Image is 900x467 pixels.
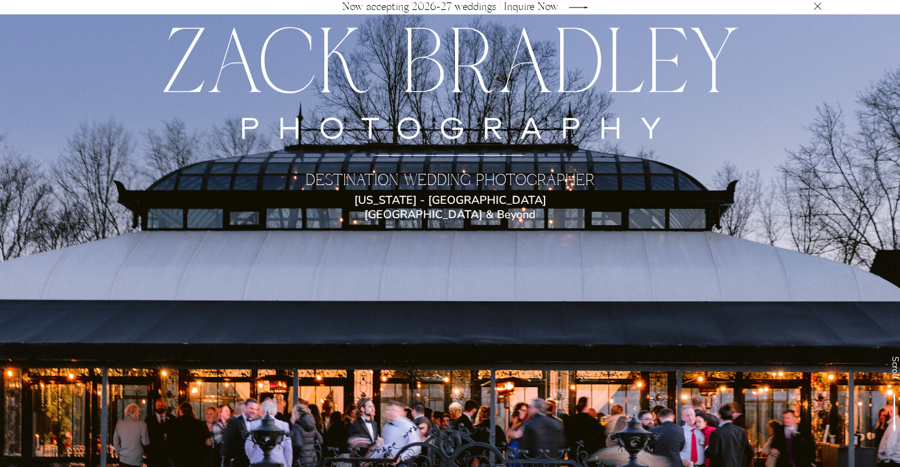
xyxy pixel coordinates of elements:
a: Now accepting 2026-27 weddings | Inquire Now [336,3,564,12]
p: [US_STATE] - [GEOGRAPHIC_DATA] [GEOGRAPHIC_DATA] & Beyond [332,193,568,209]
h2: Destination Wedding Photographer [262,171,638,193]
